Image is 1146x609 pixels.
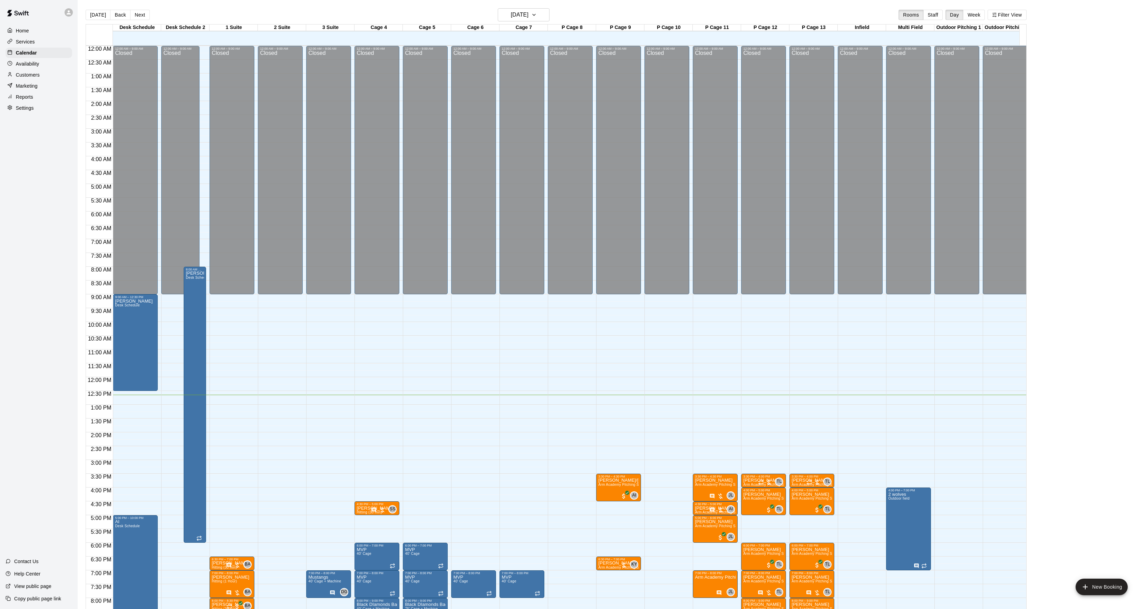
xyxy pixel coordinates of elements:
[226,590,232,596] svg: Has notes
[86,10,110,20] button: [DATE]
[403,46,448,294] div: 12:00 AM – 9:00 AM: Closed
[89,170,113,176] span: 4:30 AM
[16,94,33,100] p: Reports
[212,566,237,569] span: Hitting (30 min)
[758,590,763,596] svg: Has notes
[789,46,834,294] div: 12:00 AM – 9:00 AM: Closed
[693,474,738,501] div: 3:30 PM – 4:30 PM: Arm Academy Pitching Session 1 Hour - Pitching
[598,558,639,561] div: 6:30 PM – 7:00 PM
[260,47,301,50] div: 12:00 AM – 9:00 AM
[620,493,627,500] span: All customers have paid
[89,129,113,135] span: 3:00 AM
[693,24,741,31] div: P Cage 11
[6,81,72,91] a: Marketing
[14,570,40,577] p: Help Center
[184,267,206,543] div: 8:00 AM – 6:00 PM: Logan Gersbeck
[502,579,516,583] span: 40' Cage
[548,24,596,31] div: P Cage 8
[210,570,254,598] div: 7:00 PM – 8:00 PM: Hitting (1 Hour)
[743,475,784,478] div: 3:30 PM – 4:00 PM
[695,502,736,506] div: 4:30 PM – 5:00 PM
[89,515,113,521] span: 5:00 PM
[115,516,156,520] div: 5:00 PM – 10:00 PM
[758,480,764,485] span: Recurring event
[743,552,823,556] span: Arm Academy Pitching Session 1 Hour - Pitching
[596,46,641,294] div: 12:00 AM – 9:00 AM: Closed
[390,506,396,513] span: SS
[89,432,113,438] span: 2:00 PM
[212,50,252,297] div: Closed
[89,281,113,286] span: 8:30 AM
[6,103,72,113] a: Settings
[86,391,113,397] span: 12:30 PM
[775,478,783,486] div: Tyler Levine
[596,474,641,501] div: 3:30 PM – 4:30 PM: Arm Academy Pitching Session 1 Hour - Pitching
[806,590,812,596] svg: Has notes
[550,47,591,50] div: 12:00 AM – 9:00 AM
[357,552,371,556] span: 40' Cage
[899,10,923,20] button: Rooms
[550,50,591,297] div: Closed
[86,350,113,355] span: 11:00 AM
[695,483,775,487] span: Arm Academy Pitching Session 1 Hour - Pitching
[743,544,784,547] div: 6:00 PM – 7:00 PM
[743,579,823,583] span: Arm Academy Pitching Session 1 Hour - Pitching
[453,571,494,575] div: 7:00 PM – 8:00 PM
[357,50,397,297] div: Closed
[596,24,644,31] div: P Cage 9
[453,579,468,583] span: 40' Cage
[598,47,639,50] div: 12:00 AM – 9:00 AM
[826,505,832,513] span: Tyler Levine
[921,563,927,569] span: Recurring event
[16,105,34,111] p: Settings
[115,524,140,528] span: Desk Schedule
[6,59,72,69] a: Availability
[405,47,446,50] div: 12:00 AM – 9:00 AM
[110,10,130,20] button: Back
[886,24,934,31] div: Multi Field
[115,295,156,299] div: 9:00 AM – 12:30 PM
[825,478,830,485] span: TL
[633,491,638,500] span: Andrew Imperatore
[598,50,639,297] div: Closed
[934,46,979,294] div: 12:00 AM – 9:00 AM: Closed
[89,184,113,190] span: 5:00 AM
[243,560,252,569] div: Brian Anderson
[778,560,783,569] span: Tyler Levine
[405,571,446,575] div: 7:00 PM – 8:00 PM
[936,47,977,50] div: 12:00 AM – 9:00 AM
[741,570,786,598] div: 7:00 PM – 8:00 PM: Arm Academy Pitching Session 1 Hour - Pitching
[14,595,61,602] p: Copy public page link
[695,47,736,50] div: 12:00 AM – 9:00 AM
[405,552,419,556] span: 40' Cage
[16,27,29,34] p: Home
[308,50,349,297] div: Closed
[451,570,496,598] div: 7:00 PM – 8:00 PM: MVP
[695,510,775,514] span: Arm Academy Pitching Session 30 min - Pitching
[838,46,883,294] div: 12:00 AM – 9:00 AM: Closed
[89,488,113,493] span: 4:00 PM
[212,558,252,561] div: 6:30 PM – 7:00 PM
[210,557,254,570] div: 6:30 PM – 7:00 PM: Hitting (30 min)
[186,276,211,279] span: Desk Schedule
[985,50,1026,297] div: Closed
[743,483,823,487] span: Arm Academy Pitching Session 30 min - Pitching
[729,533,735,541] span: Johnnie Larossa
[89,101,113,107] span: 2:00 AM
[453,47,494,50] div: 12:00 AM – 9:00 AM
[826,478,832,486] span: Tyler Levine
[502,50,542,297] div: Closed
[86,46,113,52] span: 12:00 AM
[115,303,140,307] span: Desk Schedule
[709,507,715,513] svg: Has notes
[357,544,397,547] div: 6:00 PM – 7:00 PM
[778,505,783,513] span: Tyler Levine
[16,38,35,45] p: Services
[246,588,252,596] span: Brian Anderson
[89,239,113,245] span: 7:00 AM
[729,506,733,513] span: AI
[791,497,872,500] span: Arm Academy Pitching Session 1 Hour - Pitching
[405,50,446,297] div: Closed
[260,50,301,297] div: Closed
[113,294,158,391] div: 9:00 AM – 12:30 PM: Debbie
